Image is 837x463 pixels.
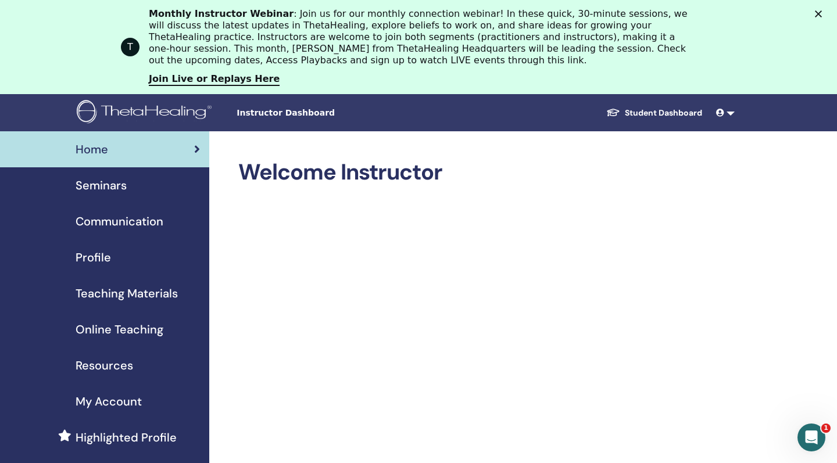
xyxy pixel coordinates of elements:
[797,423,825,451] iframe: Intercom live chat
[597,102,711,124] a: Student Dashboard
[77,100,216,126] img: logo.png
[815,10,827,17] div: Schließen
[76,249,111,266] span: Profile
[821,423,831,433] span: 1
[121,38,139,56] div: Profile image for ThetaHealing
[76,141,108,158] span: Home
[76,285,178,302] span: Teaching Materials
[238,159,732,186] h2: Welcome Instructor
[149,8,294,19] b: Monthly Instructor Webinar
[76,357,133,374] span: Resources
[76,429,177,446] span: Highlighted Profile
[76,177,127,194] span: Seminars
[76,213,163,230] span: Communication
[237,107,411,119] span: Instructor Dashboard
[76,393,142,410] span: My Account
[76,321,163,338] span: Online Teaching
[149,8,697,66] div: : Join us for our monthly connection webinar! In these quick, 30-minute sessions, we will discuss...
[149,73,280,86] a: Join Live or Replays Here
[606,107,620,117] img: graduation-cap-white.svg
